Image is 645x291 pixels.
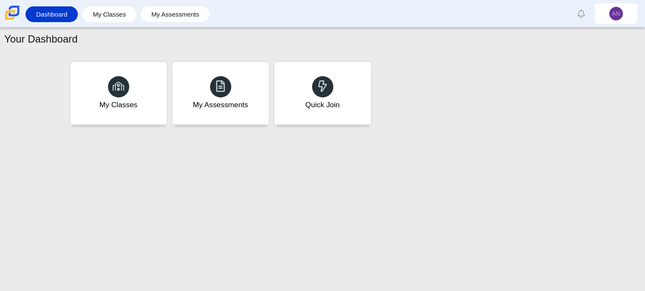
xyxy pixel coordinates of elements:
a: My Assessments [172,61,270,125]
a: My Assessments [145,6,206,22]
a: AN [595,3,637,24]
a: Alerts [572,4,591,23]
a: My Classes [86,6,132,22]
a: Quick Join [274,61,372,125]
a: My Classes [70,61,168,125]
h1: Your Dashboard [4,32,78,46]
div: My Assessments [193,100,248,110]
div: Quick Join [305,100,340,110]
span: AN [612,11,620,17]
img: Carmen School of Science & Technology [3,4,21,22]
a: Dashboard [30,6,74,22]
a: Carmen School of Science & Technology [3,16,21,23]
div: My Classes [99,100,138,110]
